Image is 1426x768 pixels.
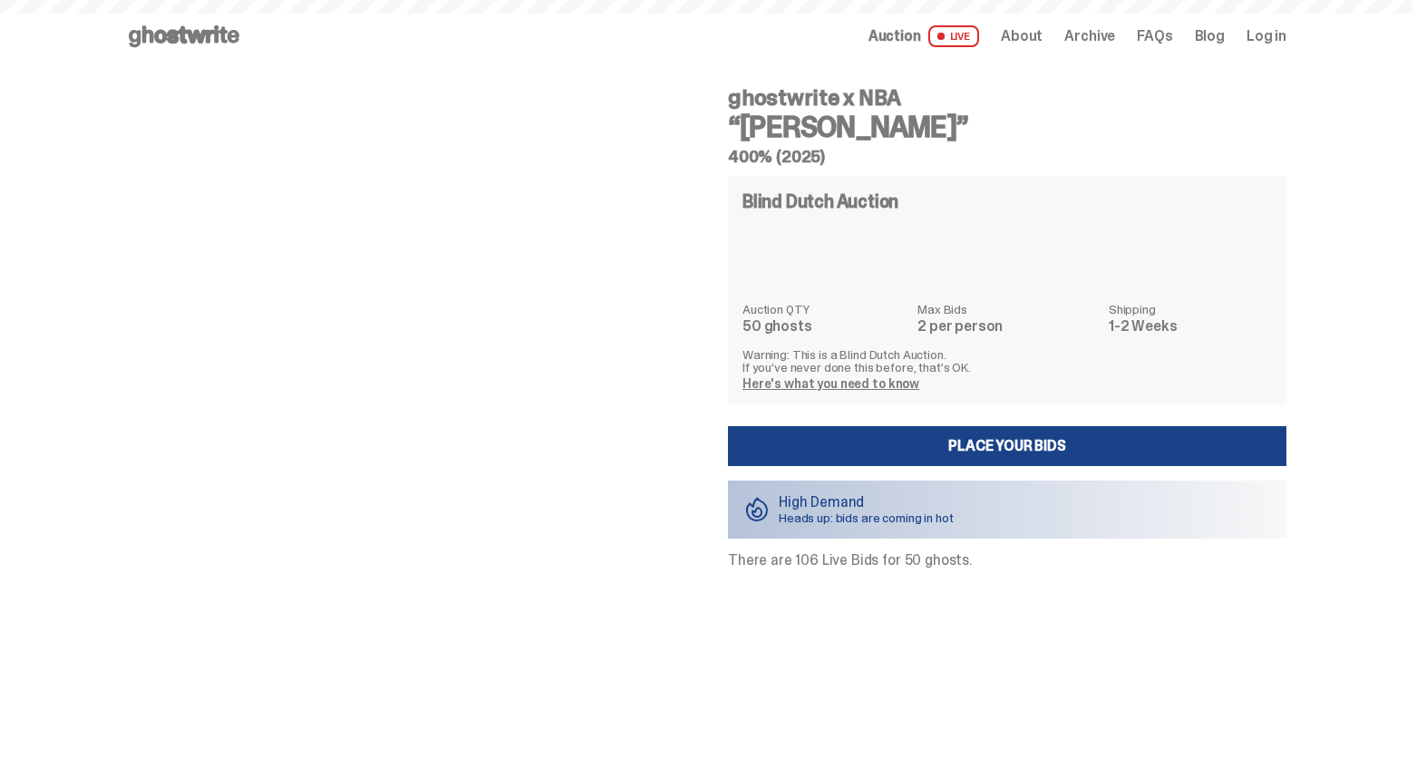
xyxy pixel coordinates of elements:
h4: ghostwrite x NBA [728,87,1286,109]
dd: 50 ghosts [742,319,907,334]
a: Place your Bids [728,426,1286,466]
a: Here's what you need to know [742,375,919,392]
p: Warning: This is a Blind Dutch Auction. If you’ve never done this before, that’s OK. [742,348,1272,374]
a: Log in [1247,29,1286,44]
p: Heads up: bids are coming in hot [779,511,954,524]
a: Archive [1064,29,1115,44]
a: About [1001,29,1043,44]
h3: “[PERSON_NAME]” [728,112,1286,141]
span: LIVE [928,25,980,47]
dt: Auction QTY [742,303,907,316]
a: Auction LIVE [868,25,979,47]
a: Blog [1195,29,1225,44]
p: High Demand [779,495,954,510]
dt: Max Bids [917,303,1098,316]
dd: 1-2 Weeks [1109,319,1272,334]
span: Auction [868,29,921,44]
h5: 400% (2025) [728,149,1286,165]
a: FAQs [1137,29,1172,44]
dd: 2 per person [917,319,1098,334]
dt: Shipping [1109,303,1272,316]
h4: Blind Dutch Auction [742,192,898,210]
p: There are 106 Live Bids for 50 ghosts. [728,553,1286,568]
